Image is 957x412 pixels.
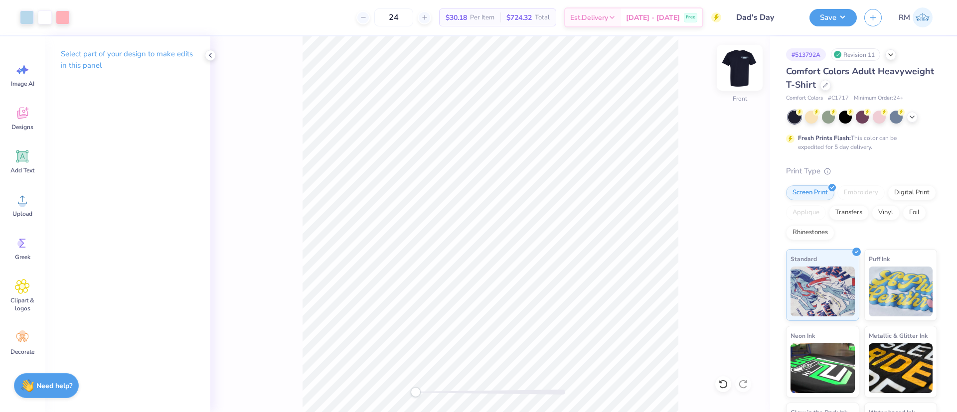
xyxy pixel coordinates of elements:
[791,254,817,264] span: Standard
[786,205,826,220] div: Applique
[791,267,855,316] img: Standard
[869,330,928,341] span: Metallic & Glitter Ink
[791,343,855,393] img: Neon Ink
[470,12,494,23] span: Per Item
[12,210,32,218] span: Upload
[872,205,900,220] div: Vinyl
[854,94,904,103] span: Minimum Order: 24 +
[903,205,926,220] div: Foil
[720,48,760,88] img: Front
[15,253,30,261] span: Greek
[869,254,890,264] span: Puff Ink
[798,134,851,142] strong: Fresh Prints Flash:
[869,343,933,393] img: Metallic & Glitter Ink
[733,94,747,103] div: Front
[899,12,910,23] span: RM
[798,134,921,151] div: This color can be expedited for 5 day delivery.
[829,205,869,220] div: Transfers
[411,387,421,397] div: Accessibility label
[626,12,680,23] span: [DATE] - [DATE]
[786,48,826,61] div: # 513792A
[686,14,695,21] span: Free
[831,48,880,61] div: Revision 11
[374,8,413,26] input: – –
[729,7,802,27] input: Untitled Design
[61,48,194,71] p: Select part of your design to make edits in this panel
[6,296,39,312] span: Clipart & logos
[913,7,933,27] img: Roberta Manuel
[791,330,815,341] span: Neon Ink
[36,381,72,391] strong: Need help?
[786,185,834,200] div: Screen Print
[570,12,608,23] span: Est. Delivery
[786,225,834,240] div: Rhinestones
[828,94,849,103] span: # C1717
[888,185,936,200] div: Digital Print
[786,65,934,91] span: Comfort Colors Adult Heavyweight T-Shirt
[10,166,34,174] span: Add Text
[10,348,34,356] span: Decorate
[446,12,467,23] span: $30.18
[506,12,532,23] span: $724.32
[786,165,937,177] div: Print Type
[894,7,937,27] a: RM
[11,80,34,88] span: Image AI
[809,9,857,26] button: Save
[535,12,550,23] span: Total
[869,267,933,316] img: Puff Ink
[786,94,823,103] span: Comfort Colors
[837,185,885,200] div: Embroidery
[11,123,33,131] span: Designs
